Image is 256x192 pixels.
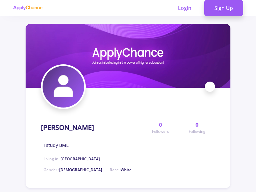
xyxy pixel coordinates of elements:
span: Gender : [44,167,102,172]
span: 0 [196,121,198,129]
span: White [121,167,132,172]
span: 0 [159,121,162,129]
img: FATEMEH RAHIMIcover image [26,24,230,88]
h1: [PERSON_NAME] [41,124,94,132]
img: FATEMEH RAHIMIavatar [43,66,84,108]
span: I study BME [44,142,69,148]
span: Following [189,129,205,134]
a: 0Following [179,121,215,134]
a: 0Followers [142,121,179,134]
span: Race : [110,167,132,172]
span: [GEOGRAPHIC_DATA] [60,156,100,162]
img: applychance logo text only [13,5,43,11]
span: Living in : [44,156,100,162]
span: [DEMOGRAPHIC_DATA] [59,167,102,172]
span: Followers [152,129,169,134]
